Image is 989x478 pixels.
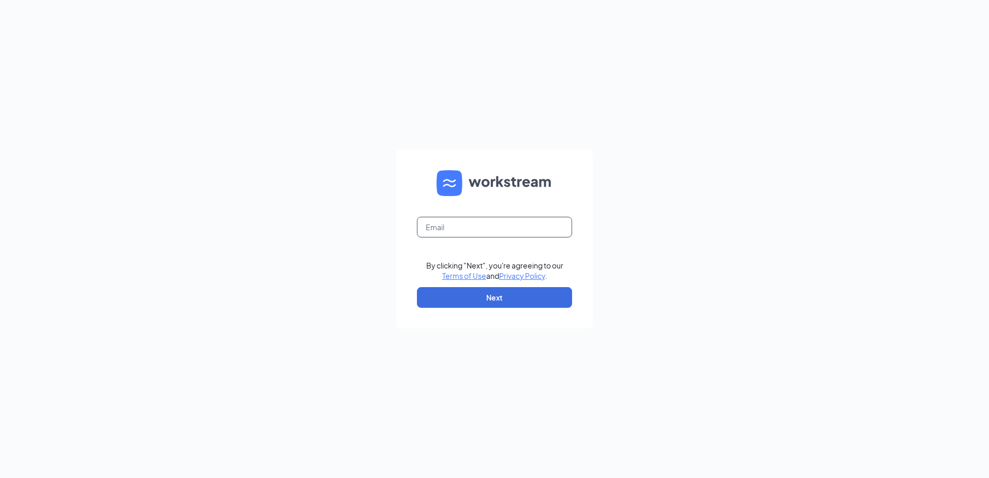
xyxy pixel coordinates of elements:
[442,271,486,280] a: Terms of Use
[499,271,545,280] a: Privacy Policy
[417,287,572,308] button: Next
[426,260,563,281] div: By clicking "Next", you're agreeing to our and .
[417,217,572,237] input: Email
[437,170,552,196] img: WS logo and Workstream text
